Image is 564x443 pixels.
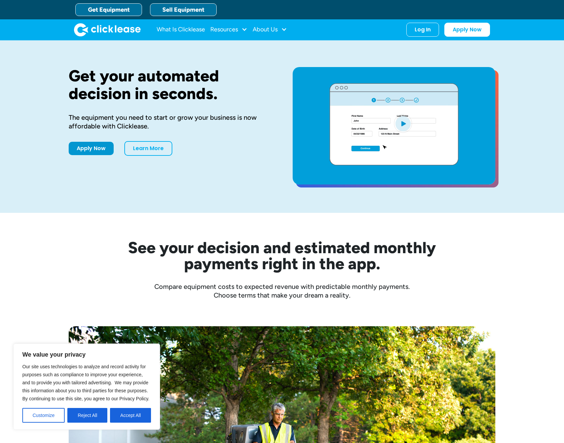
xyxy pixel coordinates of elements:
[13,344,160,430] div: We value your privacy
[22,364,149,401] span: Our site uses technologies to analyze and record activity for purposes such as compliance to impr...
[394,114,412,133] img: Blue play button logo on a light blue circular background
[74,23,141,36] a: home
[69,142,114,155] a: Apply Now
[415,26,431,33] div: Log In
[69,67,271,102] h1: Get your automated decision in seconds.
[210,23,247,36] div: Resources
[67,408,107,423] button: Reject All
[74,23,141,36] img: Clicklease logo
[69,113,271,130] div: The equipment you need to start or grow your business is now affordable with Clicklease.
[110,408,151,423] button: Accept All
[69,282,495,300] div: Compare equipment costs to expected revenue with predictable monthly payments. Choose terms that ...
[22,408,65,423] button: Customize
[95,240,469,272] h2: See your decision and estimated monthly payments right in the app.
[444,23,490,37] a: Apply Now
[253,23,287,36] div: About Us
[293,67,495,184] a: open lightbox
[22,351,151,359] p: We value your privacy
[150,3,217,16] a: Sell Equipment
[157,23,205,36] a: What Is Clicklease
[124,141,172,156] a: Learn More
[75,3,142,16] a: Get Equipment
